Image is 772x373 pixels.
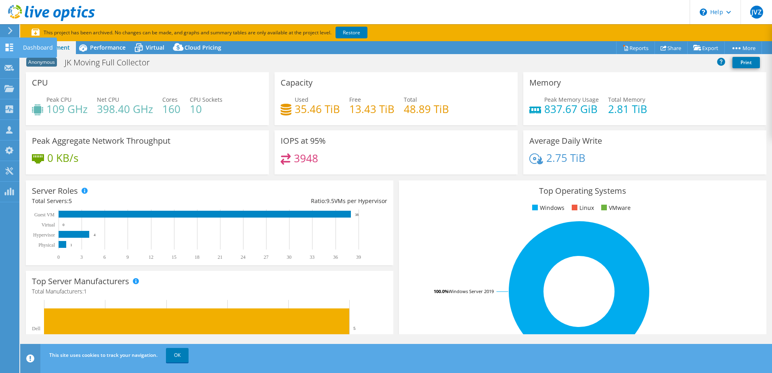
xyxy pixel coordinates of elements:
h4: 3948 [294,154,318,163]
span: Total [404,96,417,103]
li: Linux [570,203,594,212]
h4: 48.89 TiB [404,105,449,113]
svg: \n [700,8,707,16]
a: Print [732,57,760,68]
a: More [724,42,762,54]
h4: 35.46 TiB [295,105,340,113]
h4: 109 GHz [46,105,88,113]
div: Ratio: VMs per Hypervisor [210,197,387,205]
text: Virtual [42,222,55,228]
text: 6 [103,254,106,260]
div: Dashboard [19,38,57,58]
li: Windows [530,203,564,212]
text: 5 [353,326,356,331]
text: 18 [195,254,199,260]
text: 30 [287,254,292,260]
text: 27 [264,254,269,260]
text: 3 [80,254,83,260]
h3: Top Server Manufacturers [32,277,129,286]
h3: CPU [32,78,48,87]
h3: IOPS at 95% [281,136,326,145]
span: This site uses cookies to track your navigation. [49,352,157,358]
text: Dell [32,326,40,331]
span: Virtual [146,44,164,51]
p: This project has been archived. No changes can be made, and graphs and summary tables are only av... [31,28,427,37]
text: 33 [310,254,315,260]
text: 21 [218,254,222,260]
text: 38 [355,213,359,217]
span: 9.5 [326,197,334,205]
span: 5 [69,197,72,205]
h3: Capacity [281,78,313,87]
h3: Peak Aggregate Network Throughput [32,136,170,145]
h4: 160 [162,105,180,113]
text: 4 [94,233,96,237]
span: Performance [90,44,126,51]
a: Share [655,42,688,54]
h1: JK Moving Full Collector [61,58,162,67]
span: Free [349,96,361,103]
span: Net CPU [97,96,119,103]
text: Physical [38,242,55,248]
h4: 2.81 TiB [608,105,647,113]
a: Reports [616,42,655,54]
text: 24 [241,254,245,260]
a: Export [687,42,725,54]
text: Hypervisor [33,232,55,238]
span: 1 [84,287,87,295]
text: 1 [70,243,72,247]
tspan: 100.0% [434,288,449,294]
text: 36 [333,254,338,260]
h3: Memory [529,78,561,87]
li: VMware [599,203,631,212]
a: OK [166,348,189,363]
h3: Top Operating Systems [405,186,760,195]
text: 0 [57,254,60,260]
text: 39 [356,254,361,260]
a: Restore [336,27,367,38]
h3: Average Daily Write [529,136,602,145]
h4: Total Manufacturers: [32,287,387,296]
h4: 398.40 GHz [97,105,153,113]
text: Guest VM [34,212,55,218]
span: Used [295,96,308,103]
text: 12 [149,254,153,260]
h4: 2.75 TiB [546,153,585,162]
span: Peak CPU [46,96,71,103]
h4: 837.67 GiB [544,105,599,113]
span: Peak Memory Usage [544,96,599,103]
h4: 13.43 TiB [349,105,394,113]
h4: 10 [190,105,222,113]
span: Total Memory [608,96,645,103]
h4: 0 KB/s [47,153,78,162]
tspan: Windows Server 2019 [449,288,494,294]
div: Total Servers: [32,197,210,205]
text: 9 [126,254,129,260]
span: Cloud Pricing [185,44,221,51]
text: 0 [63,223,65,227]
span: Cores [162,96,178,103]
span: CPU Sockets [190,96,222,103]
span: JVZ [750,6,763,19]
h3: Server Roles [32,186,78,195]
span: Anonymous [26,58,57,67]
text: 15 [172,254,176,260]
